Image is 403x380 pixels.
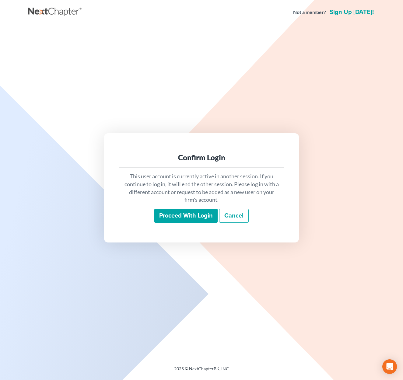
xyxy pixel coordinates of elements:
a: Cancel [219,209,249,223]
div: Confirm Login [124,153,279,162]
div: Open Intercom Messenger [382,359,397,374]
div: 2025 © NextChapterBK, INC [28,366,375,377]
strong: Not a member? [293,9,326,16]
a: Sign up [DATE]! [328,9,375,15]
input: Proceed with login [154,209,218,223]
p: This user account is currently active in another session. If you continue to log in, it will end ... [124,173,279,204]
